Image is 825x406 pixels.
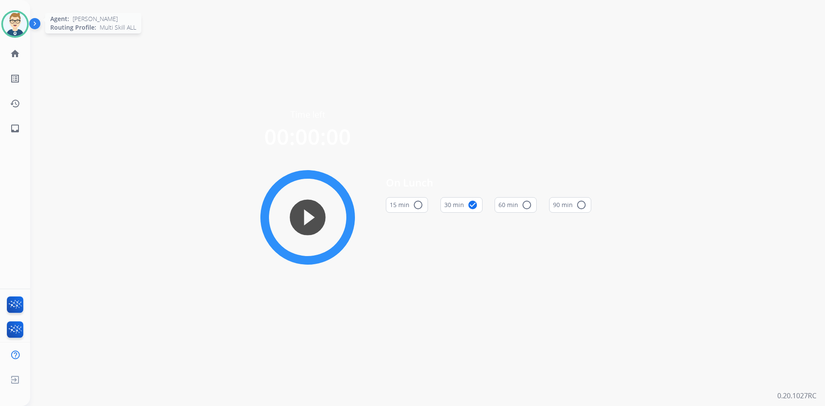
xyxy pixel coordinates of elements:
[264,122,351,151] span: 00:00:00
[10,123,20,134] mat-icon: inbox
[10,98,20,109] mat-icon: history
[549,197,591,213] button: 90 min
[467,200,478,210] mat-icon: check_circle
[100,23,136,32] span: Multi Skill ALL
[386,175,591,190] span: On Lunch
[576,200,587,210] mat-icon: radio_button_unchecked
[777,391,816,401] p: 0.20.1027RC
[522,200,532,210] mat-icon: radio_button_unchecked
[440,197,483,213] button: 30 min
[50,23,96,32] span: Routing Profile:
[290,109,325,121] span: Time left
[50,15,69,23] span: Agent:
[302,212,313,223] mat-icon: play_circle_filled
[3,12,27,36] img: avatar
[386,197,428,213] button: 15 min
[413,200,423,210] mat-icon: radio_button_unchecked
[10,49,20,59] mat-icon: home
[73,15,118,23] span: [PERSON_NAME]
[495,197,537,213] button: 60 min
[10,73,20,84] mat-icon: list_alt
